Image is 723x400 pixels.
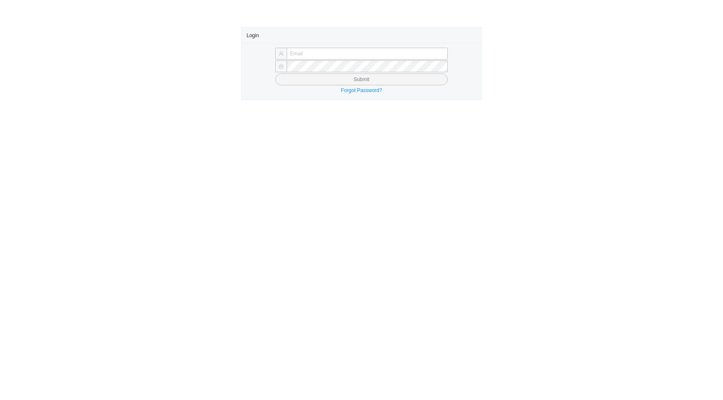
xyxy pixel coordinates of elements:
span: user [279,51,284,56]
span: lock [279,64,284,69]
input: Email [287,48,448,60]
button: Submit [275,73,448,85]
a: Forgot Password? [341,87,382,93]
div: Login [246,27,477,43]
